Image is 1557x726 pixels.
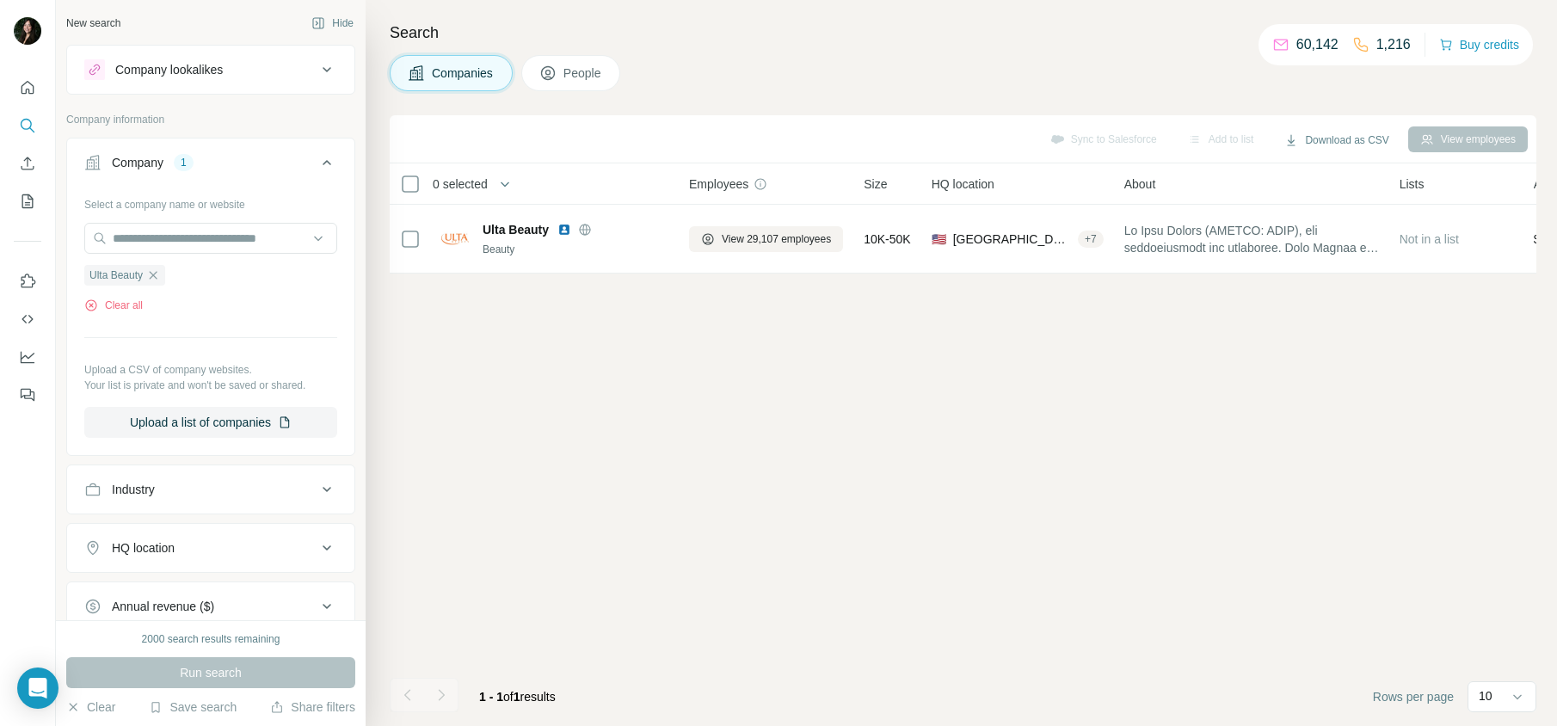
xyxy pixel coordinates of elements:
[67,49,354,90] button: Company lookalikes
[14,379,41,410] button: Feedback
[14,110,41,141] button: Search
[1124,222,1379,256] span: Lo Ipsu Dolors (AMETCO: ADIP), eli seddoeiusmodt inc utlaboree. Dolo Magnaa en adm veniamq N.E. u...
[390,21,1536,45] h4: Search
[433,175,488,193] span: 0 selected
[432,65,495,82] span: Companies
[149,698,237,716] button: Save search
[112,598,214,615] div: Annual revenue ($)
[67,586,354,627] button: Annual revenue ($)
[84,190,337,212] div: Select a company name or website
[270,698,355,716] button: Share filters
[864,231,910,248] span: 10K-50K
[14,266,41,297] button: Use Surfe on LinkedIn
[1373,688,1454,705] span: Rows per page
[67,142,354,190] button: Company1
[67,469,354,510] button: Industry
[1078,231,1104,247] div: + 7
[14,17,41,45] img: Avatar
[441,225,469,253] img: Logo of Ulta Beauty
[1439,33,1519,57] button: Buy credits
[1124,175,1156,193] span: About
[864,175,887,193] span: Size
[483,221,549,238] span: Ulta Beauty
[1272,127,1400,153] button: Download as CSV
[112,154,163,171] div: Company
[557,223,571,237] img: LinkedIn logo
[514,690,520,704] span: 1
[1479,687,1492,704] p: 10
[479,690,556,704] span: results
[17,668,58,709] div: Open Intercom Messenger
[115,61,223,78] div: Company lookalikes
[953,231,1071,248] span: [GEOGRAPHIC_DATA], [US_STATE]
[14,148,41,179] button: Enrich CSV
[66,112,355,127] p: Company information
[483,242,668,257] div: Beauty
[1296,34,1339,55] p: 60,142
[14,72,41,103] button: Quick start
[84,362,337,378] p: Upload a CSV of company websites.
[14,186,41,217] button: My lists
[1400,232,1459,246] span: Not in a list
[689,175,748,193] span: Employees
[112,539,175,557] div: HQ location
[563,65,603,82] span: People
[84,298,143,313] button: Clear all
[722,231,831,247] span: View 29,107 employees
[84,407,337,438] button: Upload a list of companies
[89,268,143,283] span: Ulta Beauty
[1376,34,1411,55] p: 1,216
[66,15,120,31] div: New search
[14,341,41,372] button: Dashboard
[932,175,994,193] span: HQ location
[142,631,280,647] div: 2000 search results remaining
[503,690,514,704] span: of
[174,155,194,170] div: 1
[14,304,41,335] button: Use Surfe API
[66,698,115,716] button: Clear
[1400,175,1425,193] span: Lists
[67,527,354,569] button: HQ location
[479,690,503,704] span: 1 - 1
[299,10,366,36] button: Hide
[689,226,843,252] button: View 29,107 employees
[84,378,337,393] p: Your list is private and won't be saved or shared.
[932,231,946,248] span: 🇺🇸
[112,481,155,498] div: Industry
